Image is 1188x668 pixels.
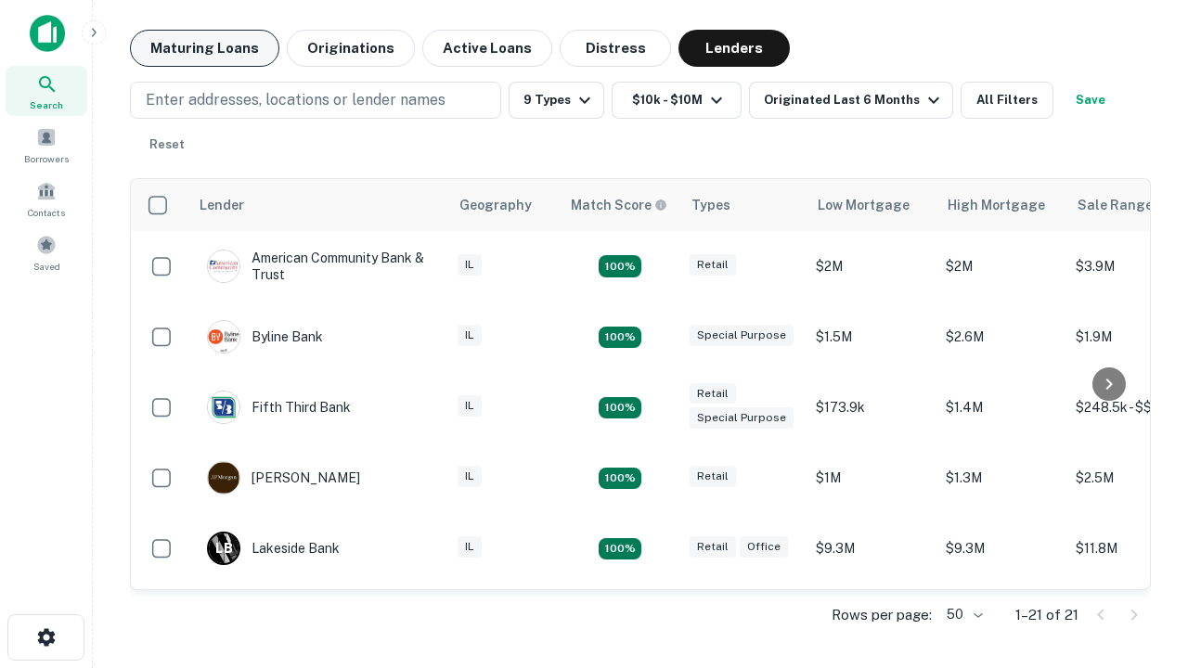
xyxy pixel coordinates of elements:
div: Types [691,194,730,216]
button: All Filters [961,82,1053,119]
button: Save your search to get updates of matches that match your search criteria. [1061,82,1120,119]
td: $1M [807,443,936,513]
button: Distress [560,30,671,67]
div: IL [458,536,482,558]
span: Saved [33,259,60,274]
a: Search [6,66,87,116]
div: Retail [690,254,736,276]
p: Rows per page: [832,604,932,626]
th: High Mortgage [936,179,1066,231]
button: Active Loans [422,30,552,67]
div: Fifth Third Bank [207,391,351,424]
div: American Community Bank & Trust [207,250,430,283]
div: Capitalize uses an advanced AI algorithm to match your search with the best lender. The match sco... [571,195,667,215]
button: 9 Types [509,82,604,119]
td: $2.6M [936,302,1066,372]
td: $5.4M [936,584,1066,654]
iframe: Chat Widget [1095,460,1188,549]
th: Geography [448,179,560,231]
div: IL [458,325,482,346]
div: Office [740,536,788,558]
img: capitalize-icon.png [30,15,65,52]
div: Geography [459,194,532,216]
div: Matching Properties: 3, hasApolloMatch: undefined [599,538,641,560]
a: Saved [6,227,87,277]
p: L B [215,539,232,559]
button: Originations [287,30,415,67]
div: 50 [939,601,986,628]
div: Retail [690,383,736,405]
div: Byline Bank [207,320,323,353]
div: Lakeside Bank [207,532,340,565]
img: picture [208,462,239,494]
div: High Mortgage [948,194,1045,216]
div: Retail [690,466,736,487]
div: Originated Last 6 Months [764,89,945,111]
th: Capitalize uses an advanced AI algorithm to match your search with the best lender. The match sco... [560,179,680,231]
th: Types [680,179,807,231]
h6: Match Score [571,195,664,215]
span: Contacts [28,205,65,220]
div: Low Mortgage [818,194,910,216]
span: Borrowers [24,151,69,166]
td: $2M [936,231,1066,302]
td: $1.5M [807,584,936,654]
a: Borrowers [6,120,87,170]
div: Special Purpose [690,407,794,429]
img: picture [208,250,239,282]
button: Originated Last 6 Months [749,82,953,119]
td: $2M [807,231,936,302]
td: $1.4M [936,372,1066,443]
img: picture [208,392,239,423]
th: Low Mortgage [807,179,936,231]
div: [PERSON_NAME] [207,461,360,495]
img: picture [208,321,239,353]
span: Search [30,97,63,112]
div: IL [458,254,482,276]
div: Lender [200,194,244,216]
p: 1–21 of 21 [1015,604,1078,626]
div: Matching Properties: 2, hasApolloMatch: undefined [599,468,641,490]
div: Retail [690,536,736,558]
td: $9.3M [936,513,1066,584]
div: IL [458,395,482,417]
div: Matching Properties: 2, hasApolloMatch: undefined [599,255,641,277]
div: Sale Range [1078,194,1153,216]
td: $1.3M [936,443,1066,513]
button: Maturing Loans [130,30,279,67]
th: Lender [188,179,448,231]
div: Matching Properties: 3, hasApolloMatch: undefined [599,327,641,349]
div: IL [458,466,482,487]
button: $10k - $10M [612,82,742,119]
div: Matching Properties: 2, hasApolloMatch: undefined [599,397,641,419]
button: Enter addresses, locations or lender names [130,82,501,119]
div: Special Purpose [690,325,794,346]
p: Enter addresses, locations or lender names [146,89,445,111]
td: $173.9k [807,372,936,443]
td: $1.5M [807,302,936,372]
button: Reset [137,126,197,163]
a: Contacts [6,173,87,224]
td: $9.3M [807,513,936,584]
button: Lenders [678,30,790,67]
